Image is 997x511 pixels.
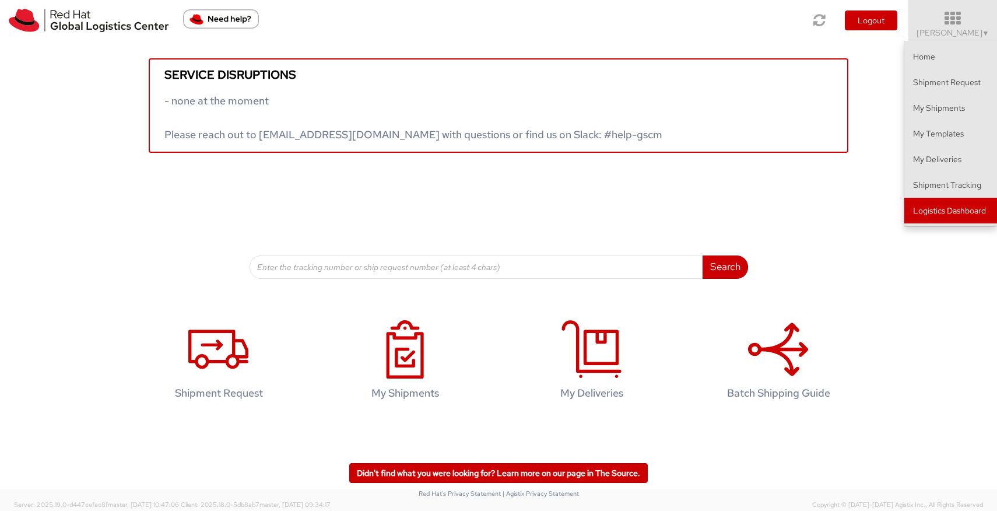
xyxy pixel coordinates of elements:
span: master, [DATE] 10:47:06 [108,501,179,509]
a: Batch Shipping Guide [691,308,866,417]
h4: Batch Shipping Guide [703,387,854,399]
a: Didn't find what you were looking for? Learn more on our page in The Source. [349,463,648,483]
span: Server: 2025.19.0-d447cefac8f [14,501,179,509]
button: Need help? [183,9,259,29]
a: My Shipments [904,95,997,121]
a: My Deliveries [504,308,679,417]
span: Client: 2025.18.0-5db8ab7 [181,501,331,509]
input: Enter the tracking number or ship request number (at least 4 chars) [250,256,703,279]
button: Search [703,256,748,279]
button: Logout [845,10,897,30]
span: ▼ [982,29,989,38]
a: Service disruptions - none at the moment Please reach out to [EMAIL_ADDRESS][DOMAIN_NAME] with qu... [149,58,848,153]
span: [PERSON_NAME] [917,27,989,38]
h4: Shipment Request [143,387,294,399]
h4: My Deliveries [517,387,667,399]
a: Home [904,44,997,69]
a: Shipment Tracking [904,172,997,198]
span: Copyright © [DATE]-[DATE] Agistix Inc., All Rights Reserved [812,501,983,510]
a: Shipment Request [131,308,306,417]
a: Red Hat's Privacy Statement [419,489,501,498]
span: - none at the moment Please reach out to [EMAIL_ADDRESS][DOMAIN_NAME] with questions or find us o... [164,94,662,141]
h5: Service disruptions [164,68,833,81]
a: My Shipments [318,308,493,417]
img: rh-logistics-00dfa346123c4ec078e1.svg [9,9,168,32]
span: master, [DATE] 09:34:17 [259,501,331,509]
a: Shipment Request [904,69,997,95]
a: My Deliveries [904,146,997,172]
a: Logistics Dashboard [904,198,997,223]
h4: My Shipments [330,387,480,399]
a: My Templates [904,121,997,146]
a: | Agistix Privacy Statement [503,489,579,498]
